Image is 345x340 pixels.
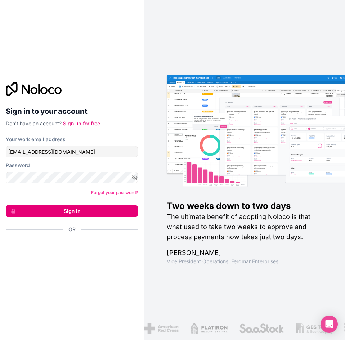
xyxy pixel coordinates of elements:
[321,316,338,333] div: Open Intercom Messenger
[6,146,138,157] input: Email address
[63,120,100,126] a: Sign up for free
[6,105,138,118] h2: Sign in to your account
[6,172,138,183] input: Password
[291,323,328,334] img: /assets/gbstax-C-GtDUiK.png
[6,120,62,126] span: Don't have an account?
[2,241,142,257] iframe: Sign in with Google Button
[6,205,138,217] button: Sign in
[186,323,223,334] img: /assets/flatiron-C8eUkumj.png
[91,190,138,195] a: Forgot your password?
[235,323,280,334] img: /assets/saastock-C6Zbiodz.png
[167,212,322,242] h2: The ultimate benefit of adopting Noloco is that what used to take two weeks to approve and proces...
[6,162,30,169] label: Password
[167,248,322,258] h1: [PERSON_NAME]
[167,200,322,212] h1: Two weeks down to two days
[68,226,76,233] span: Or
[6,136,66,143] label: Your work email address
[167,258,322,265] h1: Vice President Operations , Fergmar Enterprises
[139,323,174,334] img: /assets/american-red-cross-BAupjrZR.png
